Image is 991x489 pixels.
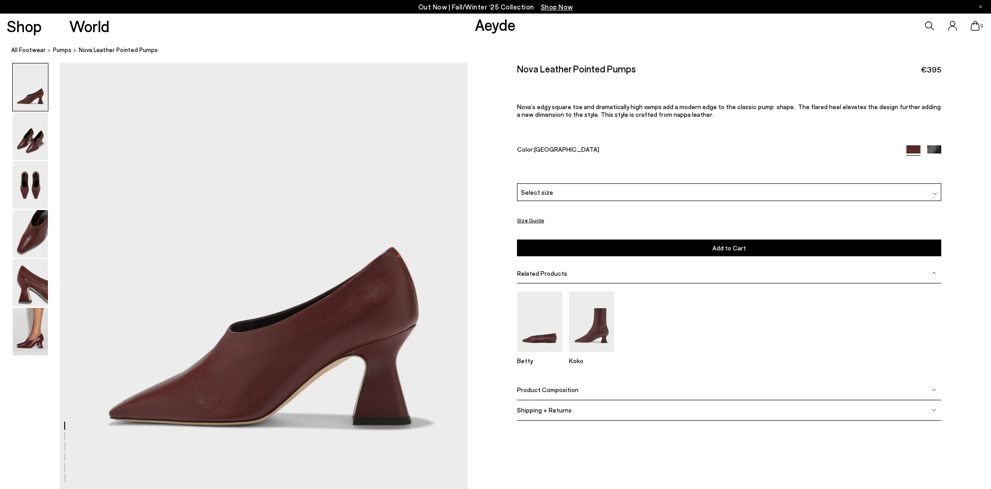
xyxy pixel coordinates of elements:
[517,406,572,414] span: Shipping + Returns
[569,292,614,352] img: Koko Leather Ankle Boots
[541,3,573,11] span: Navigate to /collections/new-in
[712,244,746,252] span: Add to Cart
[13,210,48,258] img: Nova Leather Pointed Pumps - Image 4
[475,15,516,34] a: Aeyde
[517,386,578,393] span: Product Composition
[517,292,562,352] img: Betty Square-Toe Ballet Flats
[932,388,936,392] img: svg%3E
[921,64,941,75] span: €395
[517,215,544,226] button: Size Guide
[13,308,48,355] img: Nova Leather Pointed Pumps - Image 6
[13,259,48,307] img: Nova Leather Pointed Pumps - Image 5
[569,345,614,364] a: Koko Leather Ankle Boots Koko
[534,145,599,153] span: [GEOGRAPHIC_DATA]
[933,192,937,196] img: svg%3E
[517,145,893,156] div: Color:
[13,63,48,111] img: Nova Leather Pointed Pumps - Image 1
[517,269,567,277] span: Related Products
[7,18,42,34] a: Shop
[517,345,562,364] a: Betty Square-Toe Ballet Flats Betty
[517,357,562,364] p: Betty
[569,357,614,364] p: Koko
[517,103,941,118] p: Nova’s edgy square toe and dramatically high vamps add a modern edge to the classic pump shape. T...
[418,1,573,13] p: Out Now | Fall/Winter ‘25 Collection
[11,38,991,63] nav: breadcrumb
[517,240,941,256] button: Add to Cart
[69,18,109,34] a: World
[13,112,48,160] img: Nova Leather Pointed Pumps - Image 2
[980,24,984,29] span: 0
[53,46,71,53] span: pumps
[517,63,636,74] h2: Nova Leather Pointed Pumps
[13,161,48,209] img: Nova Leather Pointed Pumps - Image 3
[932,408,936,412] img: svg%3E
[521,187,553,197] span: Select size
[79,45,158,55] span: Nova Leather Pointed Pumps
[932,271,936,275] img: svg%3E
[971,21,980,31] a: 0
[11,45,46,55] a: All Footwear
[53,45,71,55] a: pumps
